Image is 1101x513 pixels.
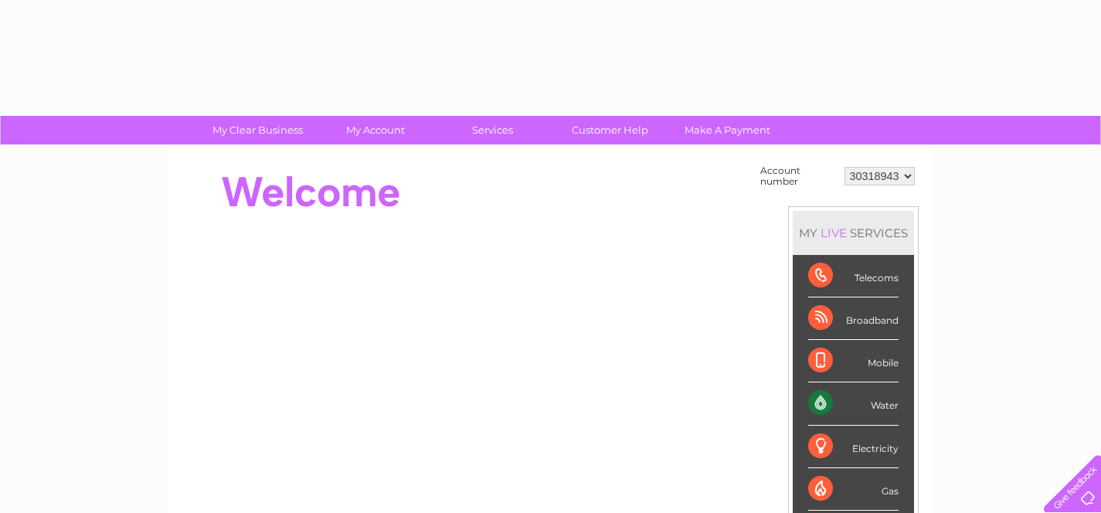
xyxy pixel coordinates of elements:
a: Services [429,116,556,144]
a: My Clear Business [194,116,321,144]
div: Gas [808,468,899,511]
a: Customer Help [546,116,674,144]
div: Telecoms [808,255,899,297]
a: My Account [311,116,439,144]
td: Account number [756,161,841,191]
div: Broadband [808,297,899,340]
div: Electricity [808,426,899,468]
div: LIVE [817,226,850,240]
div: MY SERVICES [793,211,914,255]
div: Mobile [808,340,899,382]
div: Water [808,382,899,425]
a: Make A Payment [664,116,791,144]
